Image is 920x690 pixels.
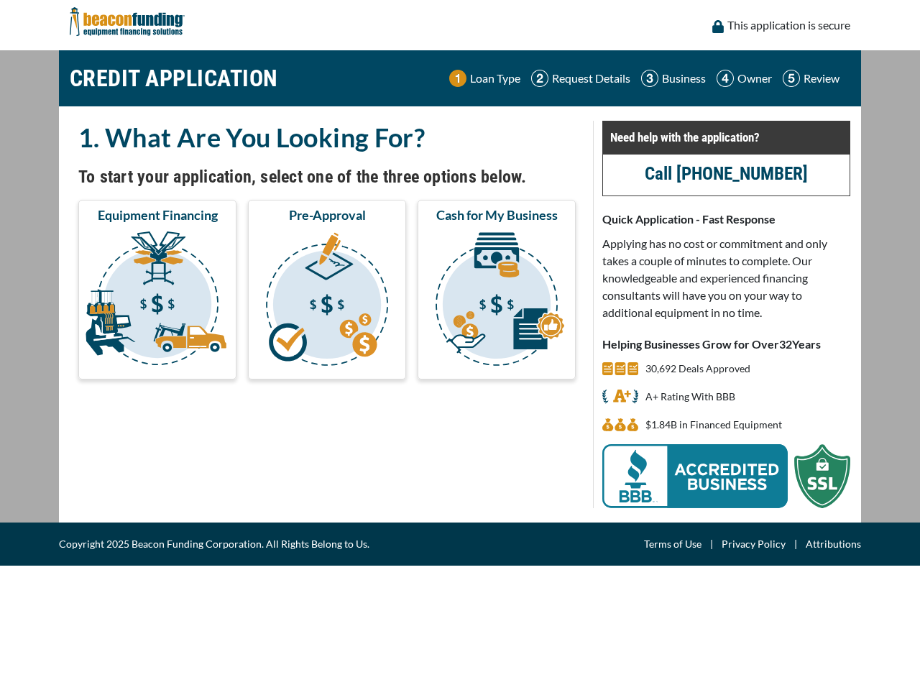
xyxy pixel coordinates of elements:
[418,200,576,379] button: Cash for My Business
[289,206,366,224] span: Pre-Approval
[251,229,403,373] img: Pre-Approval
[786,535,806,553] span: |
[804,70,839,87] p: Review
[712,20,724,33] img: lock icon to convery security
[645,388,735,405] p: A+ Rating With BBB
[641,70,658,87] img: Step 3
[248,200,406,379] button: Pre-Approval
[70,57,278,99] h1: CREDIT APPLICATION
[727,17,850,34] p: This application is secure
[701,535,722,553] span: |
[645,360,750,377] p: 30,692 Deals Approved
[420,229,573,373] img: Cash for My Business
[78,200,236,379] button: Equipment Financing
[78,121,576,154] h2: 1. What Are You Looking For?
[602,336,850,353] p: Helping Businesses Grow for Over Years
[470,70,520,87] p: Loan Type
[722,535,786,553] a: Privacy Policy
[81,229,234,373] img: Equipment Financing
[645,163,808,184] a: Call [PHONE_NUMBER]
[806,535,861,553] a: Attributions
[717,70,734,87] img: Step 4
[737,70,772,87] p: Owner
[783,70,800,87] img: Step 5
[662,70,706,87] p: Business
[602,444,850,508] img: BBB Acredited Business and SSL Protection
[436,206,558,224] span: Cash for My Business
[552,70,630,87] p: Request Details
[610,129,842,146] p: Need help with the application?
[531,70,548,87] img: Step 2
[602,211,850,228] p: Quick Application - Fast Response
[602,235,850,321] p: Applying has no cost or commitment and only takes a couple of minutes to complete. Our knowledgea...
[449,70,466,87] img: Step 1
[78,165,576,189] h4: To start your application, select one of the three options below.
[644,535,701,553] a: Terms of Use
[59,535,369,553] span: Copyright 2025 Beacon Funding Corporation. All Rights Belong to Us.
[98,206,218,224] span: Equipment Financing
[779,337,792,351] span: 32
[645,416,782,433] p: $1,835,173,041 in Financed Equipment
